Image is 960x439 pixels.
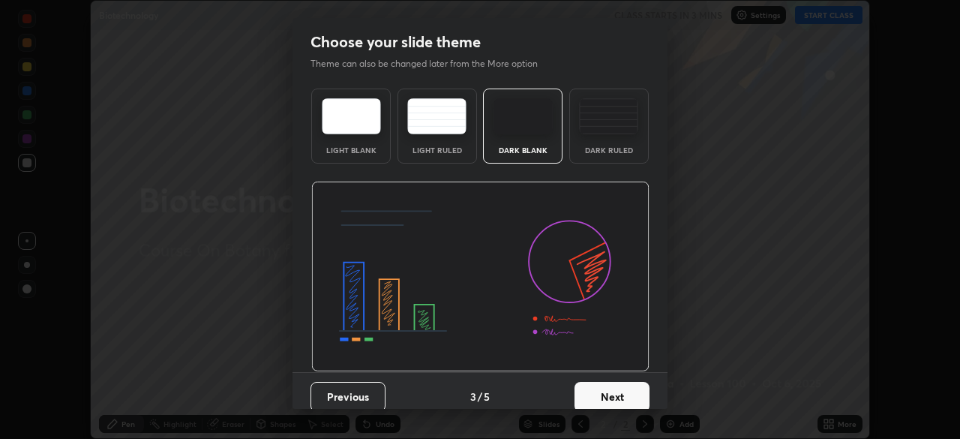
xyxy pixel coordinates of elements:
img: lightRuledTheme.5fabf969.svg [407,98,466,134]
div: Light Blank [321,146,381,154]
div: Light Ruled [407,146,467,154]
h2: Choose your slide theme [310,32,481,52]
div: Dark Blank [493,146,553,154]
img: darkTheme.f0cc69e5.svg [493,98,553,134]
img: darkThemeBanner.d06ce4a2.svg [311,182,649,372]
h4: 5 [484,389,490,404]
button: Next [574,382,649,412]
img: darkRuledTheme.de295e13.svg [579,98,638,134]
p: Theme can also be changed later from the More option [310,57,553,71]
h4: 3 [470,389,476,404]
h4: / [478,389,482,404]
button: Previous [310,382,385,412]
img: lightTheme.e5ed3b09.svg [322,98,381,134]
div: Dark Ruled [579,146,639,154]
